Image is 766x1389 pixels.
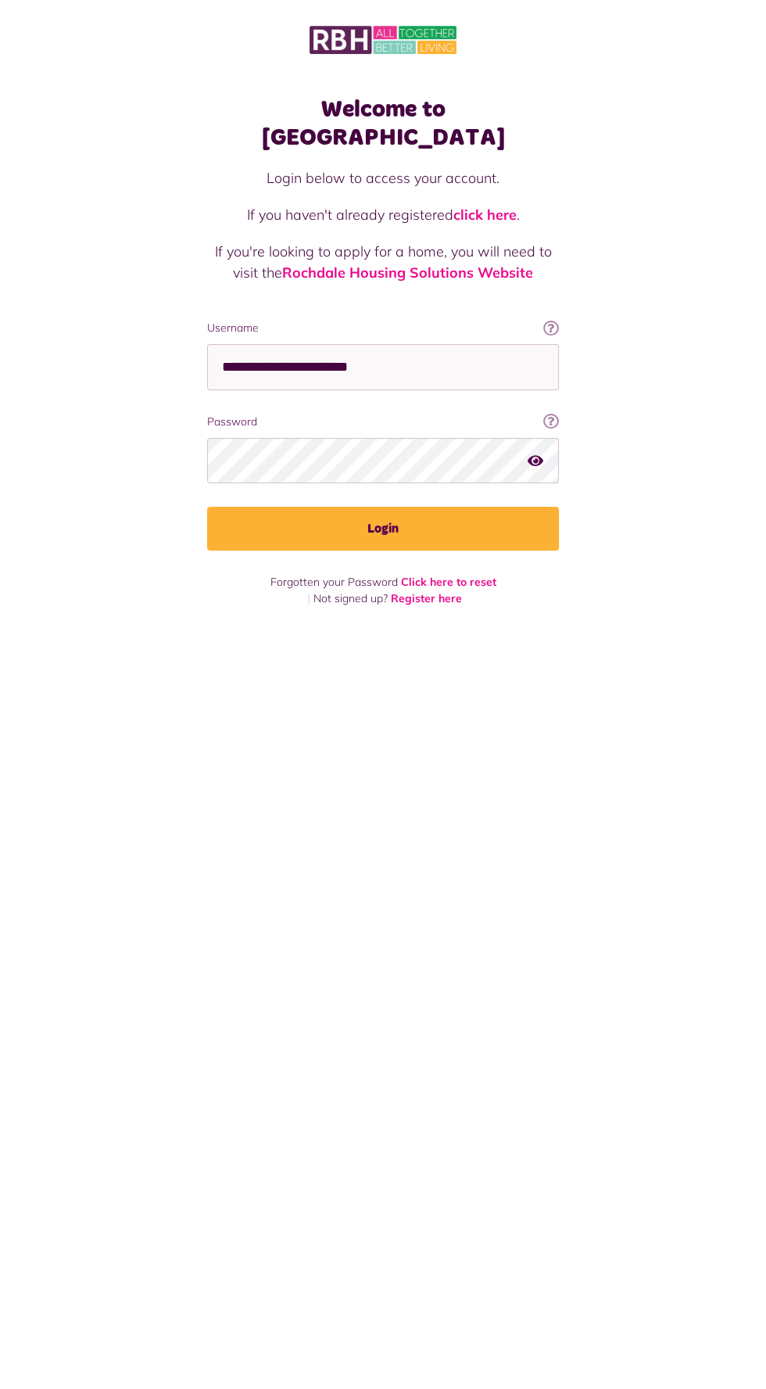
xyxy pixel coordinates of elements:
[207,204,559,225] p: If you haven't already registered .
[207,241,559,283] p: If you're looking to apply for a home, you will need to visit the
[310,23,456,56] img: MyRBH
[207,95,559,152] h1: Welcome to [GEOGRAPHIC_DATA]
[313,591,388,605] span: Not signed up?
[391,591,462,605] a: Register here
[270,575,398,589] span: Forgotten your Password
[282,264,533,282] a: Rochdale Housing Solutions Website
[207,507,559,551] button: Login
[207,414,559,430] label: Password
[401,575,496,589] a: Click here to reset
[207,320,559,336] label: Username
[453,206,517,224] a: click here
[207,167,559,188] p: Login below to access your account.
